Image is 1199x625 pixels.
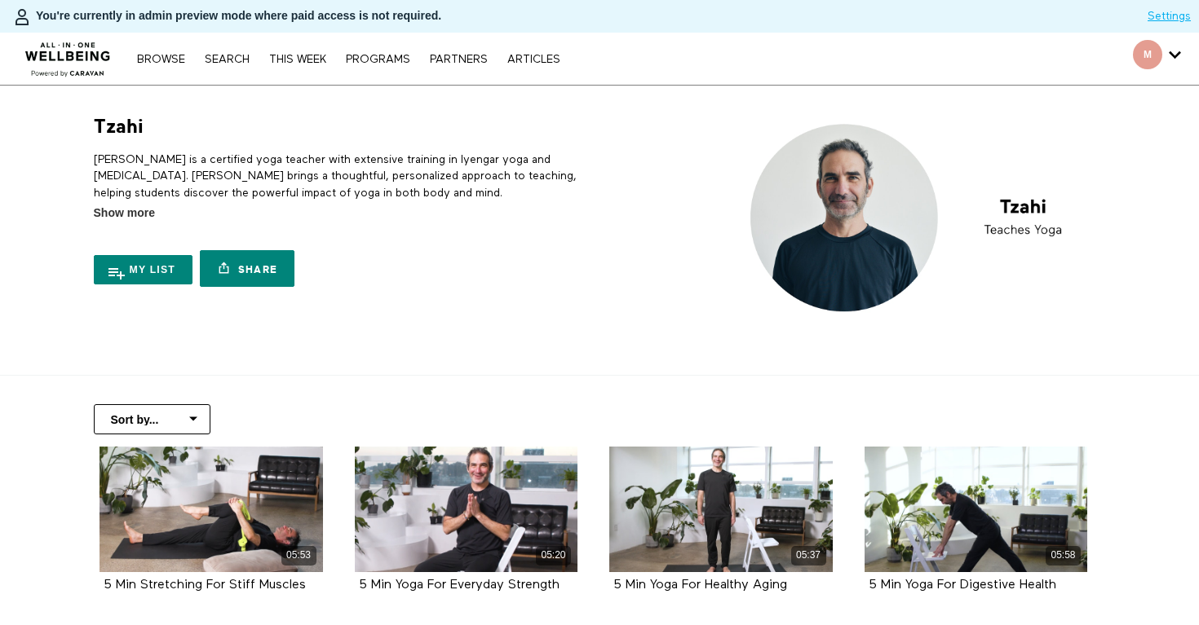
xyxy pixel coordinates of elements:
div: Secondary [1121,33,1193,85]
div: 05:53 [281,546,316,565]
a: 5 Min Yoga For Digestive Health 05:58 [865,447,1088,572]
a: 5 Min Yoga For Healthy Aging 05:37 [609,447,833,572]
a: 5 Min Yoga For Digestive Health [869,579,1056,591]
strong: 5 Min Yoga For Digestive Health [869,579,1056,592]
a: ARTICLES [499,54,569,65]
strong: 5 Min Yoga For Everyday Strength [359,579,560,592]
a: PARTNERS [422,54,496,65]
button: My list [94,255,193,284]
a: 5 Min Stretching For Stiff Muscles 05:53 [100,447,323,572]
a: THIS WEEK [261,54,334,65]
a: Share [200,250,294,287]
strong: 5 Min Stretching For Stiff Muscles [104,579,306,592]
p: [PERSON_NAME] is a certified yoga teacher with extensive training in Iyengar yoga and [MEDICAL_DA... [94,152,594,201]
a: Settings [1148,8,1191,24]
div: 05:20 [536,546,571,565]
a: Search [197,54,258,65]
a: Browse [129,54,193,65]
a: 5 Min Stretching For Stiff Muscles [104,579,306,591]
div: 05:37 [791,546,826,565]
a: PROGRAMS [338,54,418,65]
strong: 5 Min Yoga For Healthy Aging [613,579,787,592]
img: person-bdfc0eaa9744423c596e6e1c01710c89950b1dff7c83b5d61d716cfd8139584f.svg [12,7,32,27]
span: Show more [94,205,155,222]
img: CARAVAN [19,30,117,79]
img: Tzahi [737,114,1106,322]
div: 05:58 [1046,546,1081,565]
a: 5 Min Yoga For Everyday Strength 05:20 [355,447,578,572]
a: 5 Min Yoga For Everyday Strength [359,579,560,591]
a: 5 Min Yoga For Healthy Aging [613,579,787,591]
h1: Tzahi [94,114,144,139]
nav: Primary [129,51,568,67]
